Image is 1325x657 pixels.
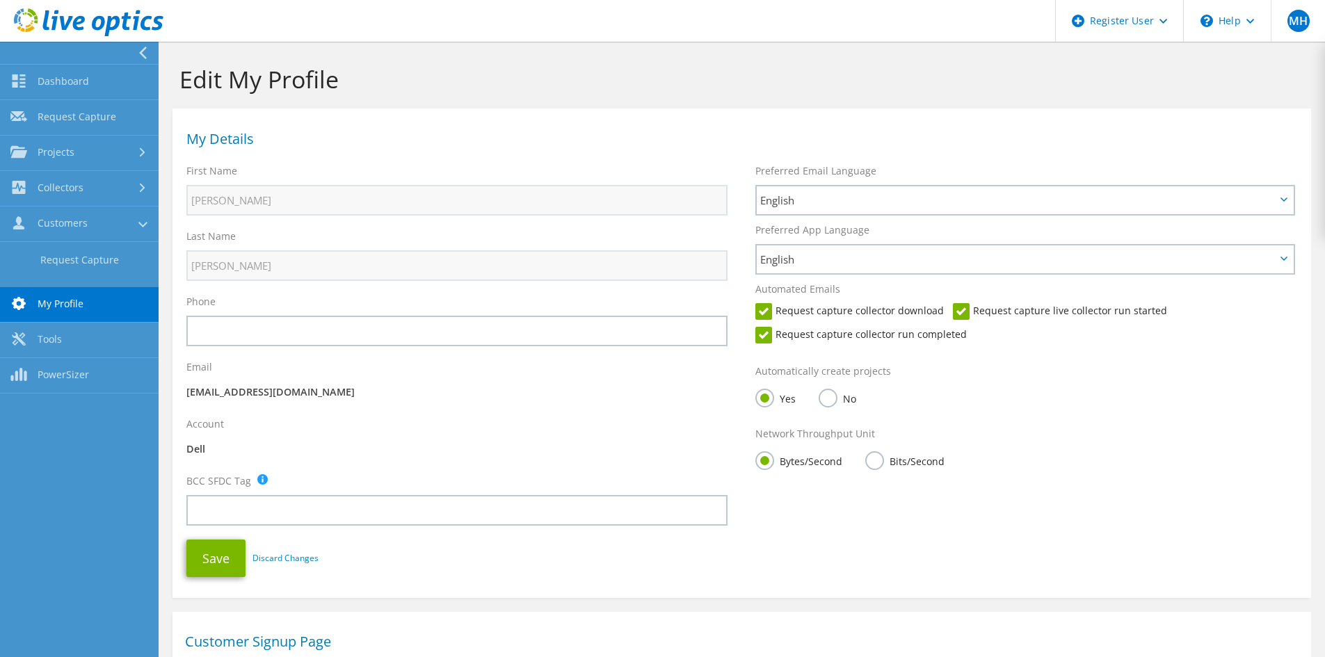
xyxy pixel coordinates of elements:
[186,164,237,178] label: First Name
[252,551,319,566] a: Discard Changes
[755,303,944,320] label: Request capture collector download
[186,384,728,400] p: [EMAIL_ADDRESS][DOMAIN_NAME]
[186,229,236,243] label: Last Name
[186,441,728,457] p: Dell
[760,251,1276,268] span: English
[865,451,945,469] label: Bits/Second
[186,474,251,488] label: BCC SFDC Tag
[755,223,869,237] label: Preferred App Language
[186,540,246,577] button: Save
[755,164,876,178] label: Preferred Email Language
[185,635,1292,649] h1: Customer Signup Page
[755,327,967,343] label: Request capture collector run completed
[755,364,891,378] label: Automatically create projects
[1287,10,1310,32] span: MH
[186,132,1290,146] h1: My Details
[186,360,212,374] label: Email
[953,303,1167,320] label: Request capture live collector run started
[760,192,1276,209] span: English
[755,389,796,406] label: Yes
[1200,15,1213,27] svg: \n
[186,417,224,431] label: Account
[186,295,216,309] label: Phone
[755,451,842,469] label: Bytes/Second
[755,282,840,296] label: Automated Emails
[755,427,875,441] label: Network Throughput Unit
[179,65,1297,94] h1: Edit My Profile
[819,389,856,406] label: No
